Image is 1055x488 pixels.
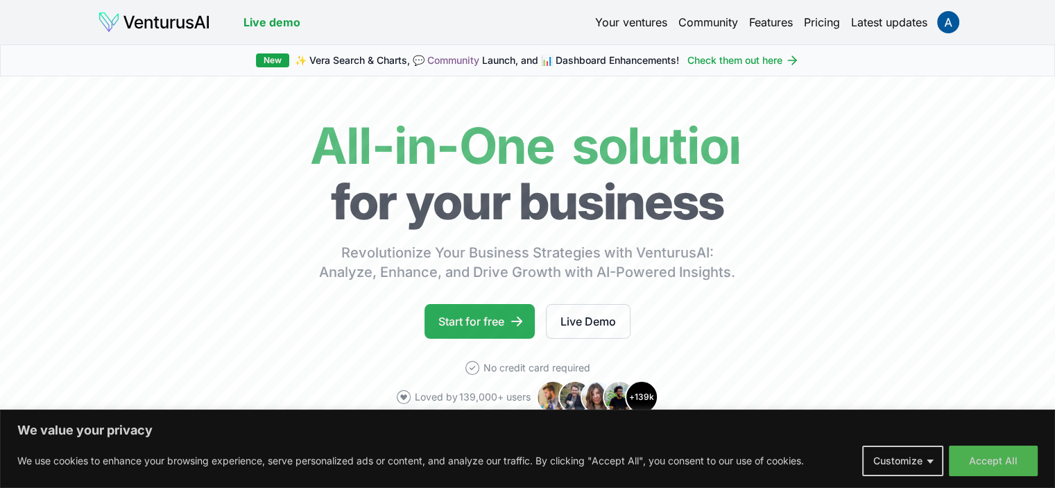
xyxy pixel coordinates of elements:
img: Avatar 4 [603,380,636,414]
a: Latest updates [851,14,927,31]
a: Live Demo [546,304,631,339]
a: Your ventures [595,14,667,31]
div: New [256,53,289,67]
a: Community [427,54,479,66]
img: ACg8ocJ1Tz531vHVLWQu7UuGVYjyte9Dz6Ui2CDEPFZA4ddmMv20MA=s96-c [937,11,959,33]
p: We use cookies to enhance your browsing experience, serve personalized ads or content, and analyz... [17,453,804,469]
a: Live demo [243,14,300,31]
p: We value your privacy [17,422,1038,439]
a: Check them out here [687,53,799,67]
a: Pricing [804,14,840,31]
button: Accept All [949,446,1038,476]
img: Avatar 3 [581,380,614,414]
a: Community [678,14,738,31]
img: Avatar 1 [536,380,569,414]
button: Customize [862,446,943,476]
img: Avatar 2 [558,380,592,414]
a: Features [749,14,793,31]
img: logo [98,11,210,33]
span: ✨ Vera Search & Charts, 💬 Launch, and 📊 Dashboard Enhancements! [295,53,679,67]
a: Start for free [424,304,535,339]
